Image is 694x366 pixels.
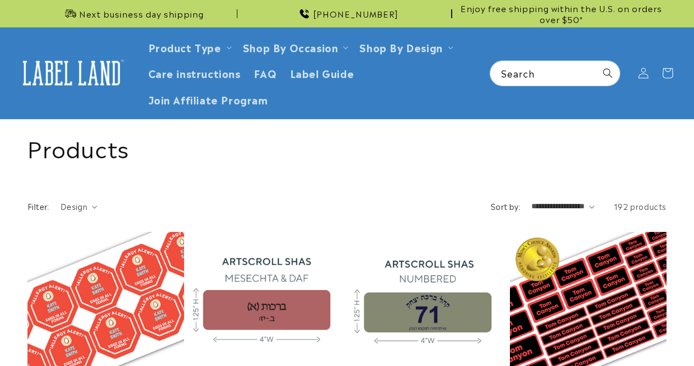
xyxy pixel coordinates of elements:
span: Design [60,201,87,212]
span: Next business day shipping [79,8,204,19]
span: Label Guide [290,66,354,79]
a: Label Guide [284,60,361,86]
h1: Products [27,133,667,162]
summary: Design (0 selected) [60,201,97,212]
a: Product Type [148,40,221,54]
h2: Filter: [27,201,49,212]
span: FAQ [254,66,277,79]
a: Shop By Design [359,40,442,54]
span: Shop By Occasion [243,41,338,53]
summary: Shop By Design [353,34,457,60]
button: Search [596,61,620,85]
a: Join Affiliate Program [142,86,275,112]
span: Care instructions [148,66,241,79]
summary: Product Type [142,34,236,60]
img: Label Land [16,56,126,90]
summary: Shop By Occasion [236,34,353,60]
a: Label Land [13,52,131,94]
span: Join Affiliate Program [148,93,268,106]
a: Care instructions [142,60,247,86]
label: Sort by: [491,201,520,212]
span: 192 products [614,201,667,212]
span: [PHONE_NUMBER] [313,8,398,19]
span: Enjoy free shipping within the U.S. on orders over $50* [457,3,667,24]
a: FAQ [247,60,284,86]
